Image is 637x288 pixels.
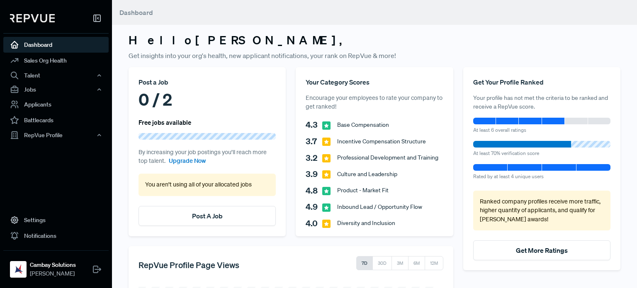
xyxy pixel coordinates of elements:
span: Incentive Compensation Structure [337,137,426,146]
a: Cambay SolutionsCambay Solutions[PERSON_NAME] [3,250,109,281]
a: Settings [3,212,109,228]
span: Product - Market Fit [337,186,389,195]
h5: RepVue Profile Page Views [139,260,239,270]
span: 4.8 [306,184,322,197]
button: RepVue Profile [3,128,109,142]
span: 4.9 [306,201,322,213]
button: 12M [425,256,443,270]
span: Culture and Leadership [337,170,397,179]
span: At least 70% verification score [473,150,539,157]
p: Your profile has not met the criteria to be ranked and receive a RepVue score. [473,94,610,111]
p: Ranked company profiles receive more traffic, higher quantity of applicants, and qualify for [PER... [480,197,604,224]
span: Dashboard [119,8,153,17]
div: 0 / 2 [139,87,276,112]
span: 4.3 [306,119,322,131]
span: Professional Development and Training [337,153,438,162]
span: 3.9 [306,168,322,180]
div: Your Category Scores [306,77,443,87]
span: At least 6 overall ratings [473,126,526,133]
a: Battlecards [3,112,109,128]
span: Inbound Lead / Opportunity Flow [337,203,422,211]
h3: Hello [PERSON_NAME] , [129,33,620,47]
button: Talent [3,68,109,82]
a: Upgrade Now [169,157,206,166]
p: You aren’t using all of your allocated jobs [145,180,269,189]
p: Get insights into your org's health, new applicant notifications, your rank on RepVue & more! [129,51,620,61]
div: Post a Job [139,77,276,87]
span: Base Compensation [337,121,389,129]
strong: Cambay Solutions [30,261,76,269]
p: By increasing your job postings you’ll reach more top talent. [139,148,276,166]
span: Rated by at least 4 unique users [473,173,544,180]
a: Dashboard [3,37,109,53]
img: RepVue [10,14,55,22]
a: Post A Job [192,212,223,220]
button: 6M [408,256,425,270]
button: Jobs [3,82,109,97]
span: 4.0 [306,217,322,230]
p: Encourage your employees to rate your company to get ranked! [306,94,443,111]
span: 3.2 [306,152,322,164]
a: Applicants [3,97,109,112]
h6: Free jobs available [139,119,191,126]
button: 30D [372,256,392,270]
button: Post A Job [139,206,276,226]
button: Get More Ratings [473,240,610,260]
a: Sales Org Health [3,53,109,68]
span: Diversity and Inclusion [337,219,395,227]
a: Notifications [3,228,109,244]
span: [PERSON_NAME] [30,269,76,278]
button: 3M [391,256,408,270]
img: Cambay Solutions [12,263,25,276]
span: 3.7 [306,135,322,148]
button: 7D [356,256,373,270]
div: Get Your Profile Ranked [473,77,610,87]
